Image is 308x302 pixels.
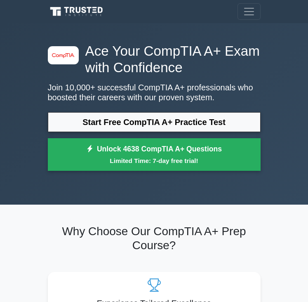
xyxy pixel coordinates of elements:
h2: Why Choose Our CompTIA A+ Prep Course? [48,224,261,252]
a: Start Free CompTIA A+ Practice Test [48,112,261,132]
small: Limited Time: 7-day free trial! [58,156,250,165]
h1: Ace Your CompTIA A+ Exam with Confidence [48,43,261,76]
p: Join 10,000+ successful CompTIA A+ professionals who boosted their careers with our proven system. [48,83,261,102]
button: Toggle navigation [237,3,261,20]
a: Unlock 4638 CompTIA A+ QuestionsLimited Time: 7-day free trial! [48,138,261,171]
